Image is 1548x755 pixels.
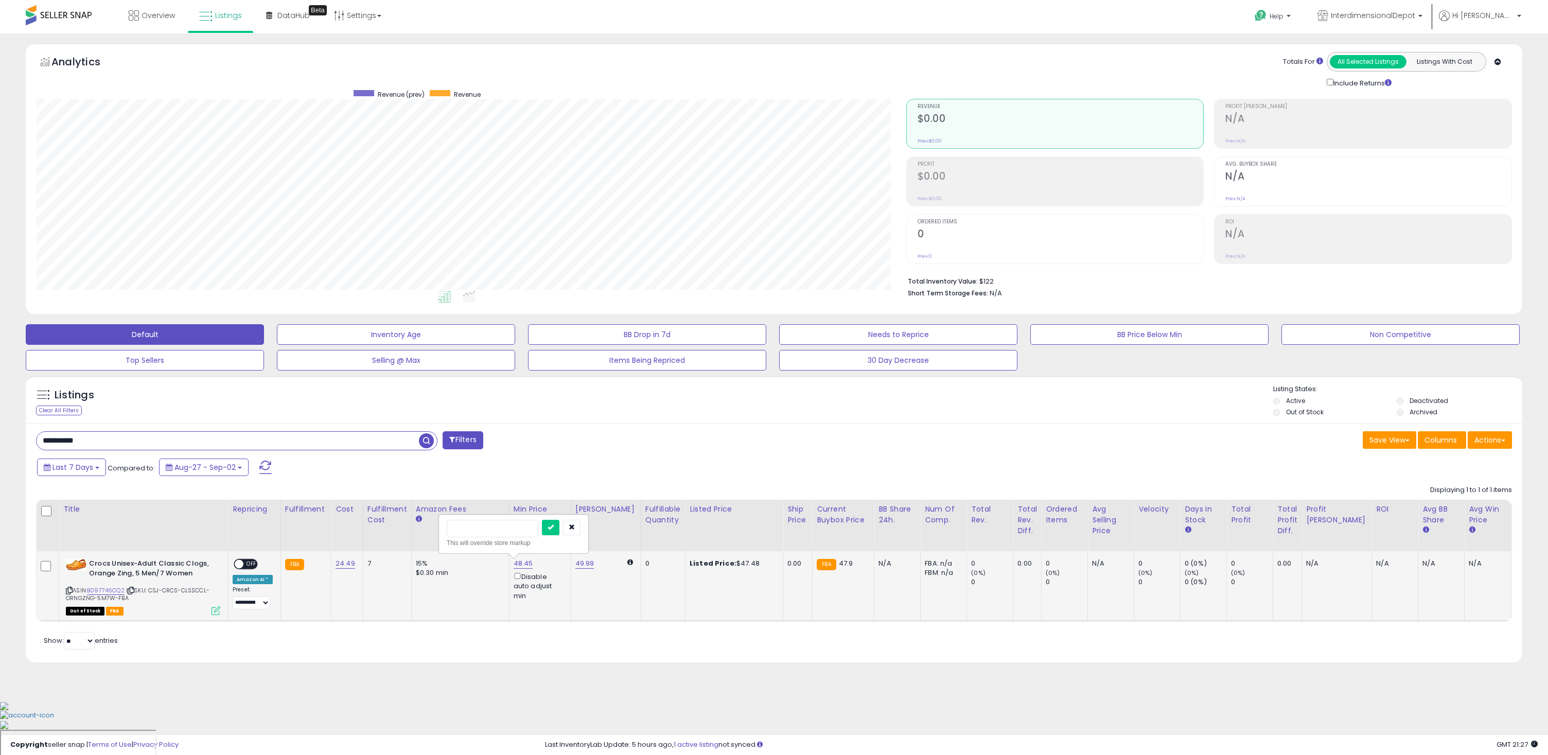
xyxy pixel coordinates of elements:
[1225,138,1245,144] small: Prev: N/A
[1376,559,1410,568] div: N/A
[1406,55,1483,68] button: Listings With Cost
[971,559,1013,568] div: 0
[1469,525,1475,535] small: Avg Win Price.
[1281,324,1520,345] button: Non Competitive
[1410,408,1437,416] label: Archived
[44,636,118,645] span: Show: entries
[336,558,355,569] a: 24.49
[36,406,82,415] div: Clear All Filters
[1225,253,1245,259] small: Prev: N/A
[1254,9,1267,22] i: Get Help
[454,90,481,99] span: Revenue
[1424,435,1457,445] span: Columns
[416,568,501,577] div: $0.30 min
[108,463,155,473] span: Compared to:
[575,558,594,569] a: 49.99
[779,350,1017,371] button: 30 Day Decrease
[1430,485,1512,495] div: Displaying 1 to 1 of 1 items
[645,504,681,525] div: Fulfillable Quantity
[1452,10,1514,21] span: Hi [PERSON_NAME]
[309,5,327,15] div: Tooltip anchor
[26,350,264,371] button: Top Sellers
[215,10,242,21] span: Listings
[1418,431,1466,449] button: Columns
[918,138,942,144] small: Prev: $0.00
[918,253,932,259] small: Prev: 0
[1017,504,1037,536] div: Total Rev. Diff.
[277,10,310,21] span: DataHub
[918,228,1204,242] h2: 0
[817,504,870,525] div: Current Buybox Price
[1138,504,1176,515] div: Velocity
[447,538,580,548] div: This will override store markup
[925,559,959,568] div: FBA: n/a
[918,113,1204,127] h2: $0.00
[514,504,567,515] div: Min Price
[514,558,533,569] a: 48.45
[1422,525,1429,535] small: Avg BB Share.
[1283,57,1323,67] div: Totals For
[1225,162,1511,167] span: Avg. Buybox Share
[26,324,264,345] button: Default
[1092,504,1130,536] div: Avg Selling Price
[645,559,677,568] div: 0
[367,559,403,568] div: 7
[243,560,260,569] span: OFF
[1185,569,1199,577] small: (0%)
[514,571,563,601] div: Disable auto adjust min
[1286,396,1305,405] label: Active
[918,219,1204,225] span: Ordered Items
[1138,577,1180,587] div: 0
[1469,504,1506,525] div: Avg Win Price
[878,559,912,568] div: N/A
[1046,569,1060,577] small: (0%)
[1277,559,1294,568] div: 0.00
[1046,577,1087,587] div: 0
[1319,77,1404,89] div: Include Returns
[285,504,327,515] div: Fulfillment
[971,504,1009,525] div: Total Rev.
[1225,170,1511,184] h2: N/A
[990,288,1002,298] span: N/A
[1185,559,1226,568] div: 0 (0%)
[142,10,175,21] span: Overview
[66,559,86,571] img: 31Ryt4TwUiL._SL40_.jpg
[55,388,94,402] h5: Listings
[908,274,1505,287] li: $122
[1225,219,1511,225] span: ROI
[233,586,273,609] div: Preset:
[690,559,775,568] div: $47.48
[1422,559,1456,568] div: N/A
[1017,559,1033,568] div: 0.00
[106,607,124,616] span: FBA
[1231,569,1245,577] small: (0%)
[416,559,501,568] div: 15%
[277,324,515,345] button: Inventory Age
[908,277,978,286] b: Total Inventory Value:
[1306,559,1364,568] div: N/A
[277,350,515,371] button: Selling @ Max
[1231,559,1273,568] div: 0
[51,55,120,72] h5: Analytics
[1331,10,1415,21] span: InterdimensionalDepot
[87,586,125,595] a: B097746CQ2
[367,504,407,525] div: Fulfillment Cost
[1469,559,1503,568] div: N/A
[1286,408,1324,416] label: Out of Stock
[1273,384,1522,394] p: Listing States:
[1225,104,1511,110] span: Profit [PERSON_NAME]
[918,196,942,202] small: Prev: $0.00
[1277,504,1297,536] div: Total Profit Diff.
[1138,559,1180,568] div: 0
[1185,577,1226,587] div: 0 (0%)
[285,559,304,570] small: FBA
[89,559,214,581] b: Crocs Unisex-Adult Classic Clogs, Orange Zing, 5 Men/7 Women
[1225,228,1511,242] h2: N/A
[1030,324,1269,345] button: BB Price Below Min
[66,586,209,602] span: | SKU: CSJ-CRCS-CLSSCCL-ORNGZNG-5M7W-FBA
[1046,504,1083,525] div: Ordered Items
[1330,55,1406,68] button: All Selected Listings
[1270,12,1283,21] span: Help
[1138,569,1153,577] small: (0%)
[159,459,249,476] button: Aug-27 - Sep-02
